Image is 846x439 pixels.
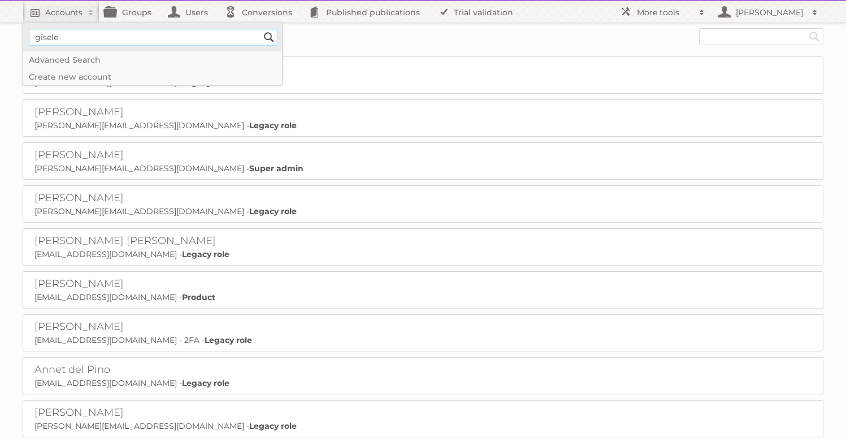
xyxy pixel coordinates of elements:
[34,363,317,377] h2: Annet del Pino
[34,120,812,131] p: [PERSON_NAME][EMAIL_ADDRESS][DOMAIN_NAME] -
[249,120,297,131] strong: Legacy role
[34,163,812,173] p: [PERSON_NAME][EMAIL_ADDRESS][DOMAIN_NAME] -
[637,7,693,18] h2: More tools
[249,421,297,431] strong: Legacy role
[34,192,317,205] h2: [PERSON_NAME]
[34,335,812,345] p: [EMAIL_ADDRESS][DOMAIN_NAME] - 2FA -
[182,378,229,388] strong: Legacy role
[34,378,812,388] p: [EMAIL_ADDRESS][DOMAIN_NAME] -
[219,1,303,23] a: Conversions
[23,1,99,23] a: Accounts
[34,421,812,431] p: [PERSON_NAME][EMAIL_ADDRESS][DOMAIN_NAME] -
[45,7,83,18] h2: Accounts
[205,335,252,345] strong: Legacy role
[34,106,317,119] h2: [PERSON_NAME]
[23,51,282,68] a: Advanced Search
[34,234,317,248] h2: [PERSON_NAME] [PERSON_NAME]
[34,249,812,259] p: [EMAIL_ADDRESS][DOMAIN_NAME] -
[249,206,297,216] strong: Legacy role
[733,7,806,18] h2: [PERSON_NAME]
[34,77,812,88] p: [EMAIL_ADDRESS][DOMAIN_NAME] -
[34,206,812,216] p: [PERSON_NAME][EMAIL_ADDRESS][DOMAIN_NAME] -
[182,292,215,302] strong: Product
[182,249,229,259] strong: Legacy role
[34,406,317,420] h2: [PERSON_NAME]
[99,1,163,23] a: Groups
[431,1,524,23] a: Trial validation
[303,1,431,23] a: Published publications
[23,68,282,85] a: Create new account
[249,163,303,173] strong: Super admin
[34,320,317,334] h2: [PERSON_NAME]
[806,28,823,45] input: Search
[34,292,812,302] p: [EMAIL_ADDRESS][DOMAIN_NAME] -
[34,277,317,291] h2: [PERSON_NAME]
[163,1,219,23] a: Users
[34,149,317,162] h2: [PERSON_NAME]
[710,1,823,23] a: [PERSON_NAME]
[614,1,710,23] a: More tools
[261,29,277,46] input: Search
